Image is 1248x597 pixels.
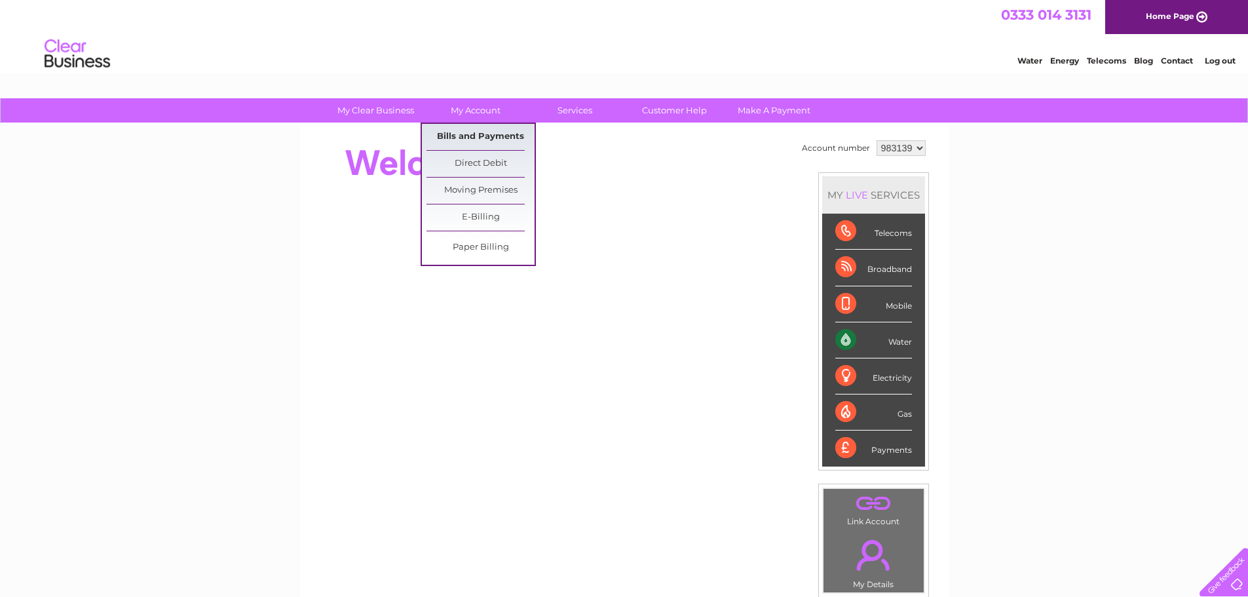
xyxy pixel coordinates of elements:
[426,204,535,231] a: E-Billing
[1205,56,1236,66] a: Log out
[426,124,535,150] a: Bills and Payments
[315,7,934,64] div: Clear Business is a trading name of Verastar Limited (registered in [GEOGRAPHIC_DATA] No. 3667643...
[1001,7,1091,23] a: 0333 014 3131
[835,358,912,395] div: Electricity
[421,98,529,123] a: My Account
[827,492,920,515] a: .
[322,98,430,123] a: My Clear Business
[426,151,535,177] a: Direct Debit
[1087,56,1126,66] a: Telecoms
[1161,56,1193,66] a: Contact
[1050,56,1079,66] a: Energy
[827,532,920,578] a: .
[720,98,828,123] a: Make A Payment
[835,395,912,431] div: Gas
[835,322,912,358] div: Water
[835,431,912,466] div: Payments
[799,137,873,159] td: Account number
[823,488,924,530] td: Link Account
[1017,56,1042,66] a: Water
[620,98,728,123] a: Customer Help
[426,178,535,204] a: Moving Premises
[835,214,912,250] div: Telecoms
[44,34,111,74] img: logo.png
[822,176,925,214] div: MY SERVICES
[426,235,535,261] a: Paper Billing
[835,286,912,322] div: Mobile
[1134,56,1153,66] a: Blog
[521,98,629,123] a: Services
[823,529,924,593] td: My Details
[843,189,871,201] div: LIVE
[835,250,912,286] div: Broadband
